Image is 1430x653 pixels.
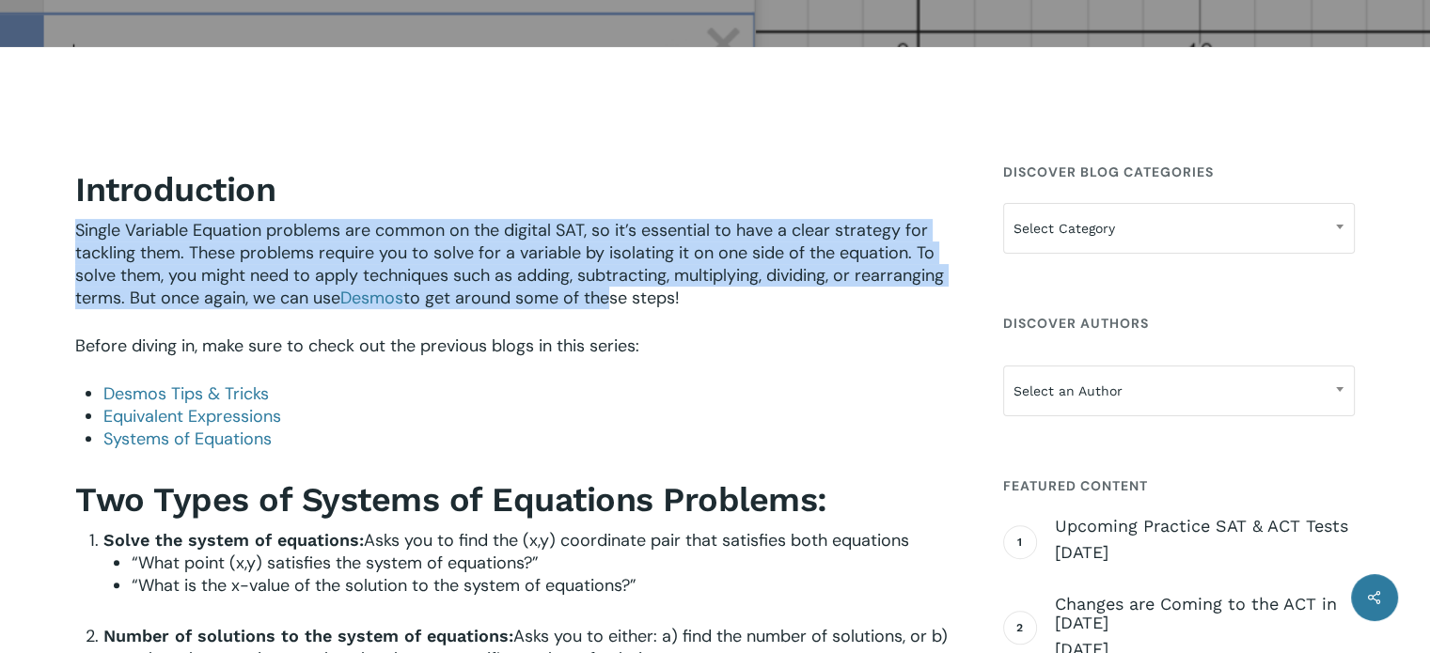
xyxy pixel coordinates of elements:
a: Upcoming Practice SAT & ACT Tests [DATE] [1055,517,1355,564]
a: Systems of Equations [103,428,272,450]
span: sks you to find the (x,y) coordinate pair that satisfies both equations [375,529,909,552]
span: Select Category [1003,203,1355,254]
b: Solve the system of equations: [103,530,364,550]
span: Select Category [1004,209,1354,248]
b: Introduction [75,170,275,210]
li: “What point (x,y) satisfies the system of equations?” [132,552,951,574]
h4: Discover Authors [1003,306,1355,340]
span: Upcoming Practice SAT & ACT Tests [1055,517,1355,536]
span: Select an Author [1003,365,1355,416]
li: “What is the x-value of the solution to the system of equations?” [132,574,951,597]
span: Before diving in, make sure to check out the previous blogs in this series: [75,334,639,357]
span: Changes are Coming to the ACT in [DATE] [1055,595,1355,632]
span: Select an Author [1004,371,1354,411]
span: [DATE] [1055,541,1355,564]
a: Equivalent Expressions [103,405,281,428]
li: A [103,529,951,597]
b: Two Types of Systems of Equations Problems: [75,480,827,520]
b: Number of solutions to the system of equations: [103,626,513,645]
a: Desmos Tips & Tricks [103,382,269,405]
span: Single Variable Equation problems are common on the digital SAT, so it’s essential to have a clea... [75,219,944,309]
h4: Featured Content [1003,469,1355,503]
h4: Discover Blog Categories [1003,155,1355,189]
a: Desmos [340,287,403,309]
